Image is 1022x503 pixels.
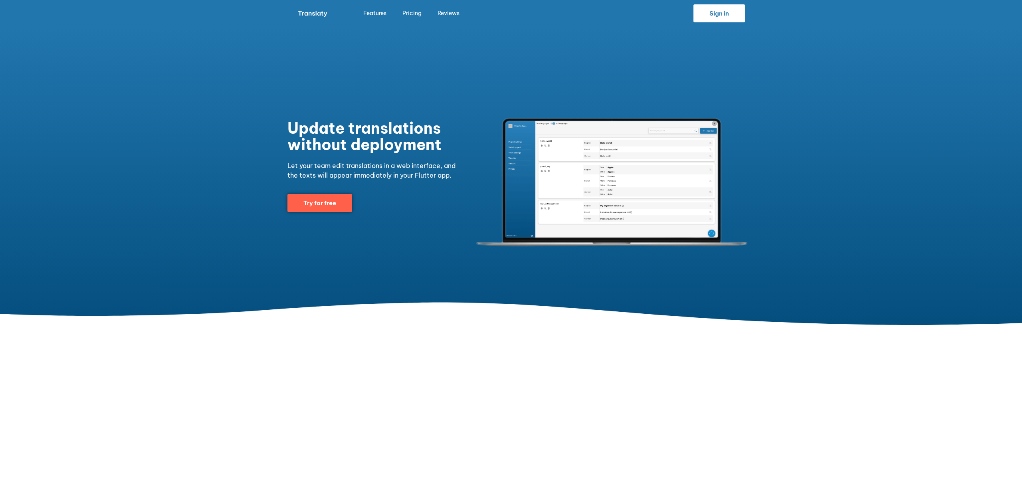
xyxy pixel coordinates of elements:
[709,10,729,16] span: Sign in
[394,4,430,22] a: Pricing
[355,4,394,22] a: Features
[287,161,461,180] p: Let your team edit translations in a web interface, and the texts will appear immediately in your...
[287,120,461,153] h2: Update translations without deployment
[303,200,336,206] span: Try for free
[287,194,352,212] a: Try for free
[693,4,745,22] a: Sign in
[475,116,748,248] img: Flutter Translations
[430,4,467,22] a: Reviews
